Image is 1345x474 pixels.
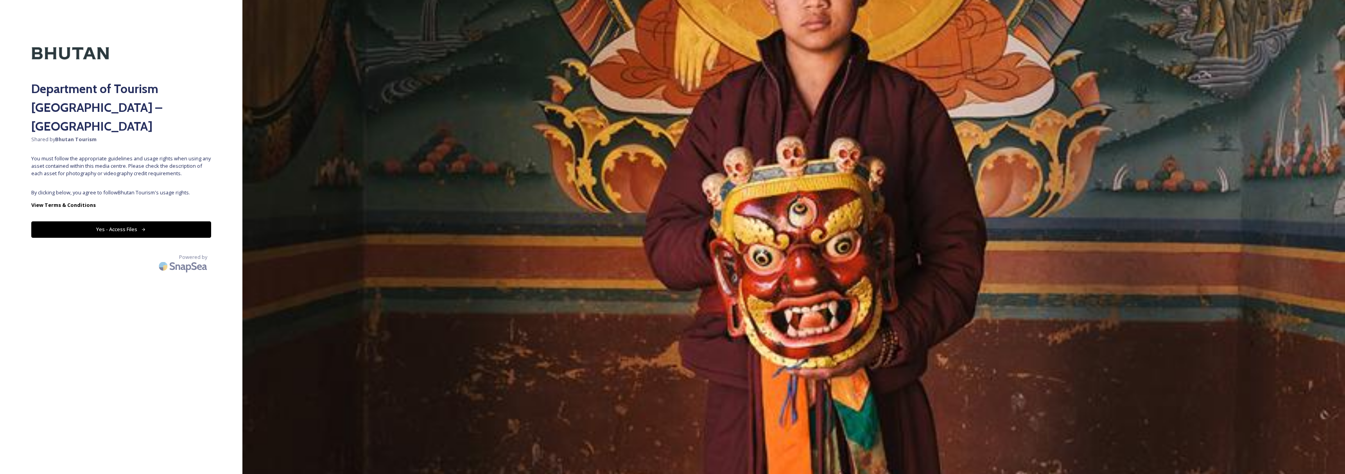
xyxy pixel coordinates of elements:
a: View Terms & Conditions [31,200,211,210]
span: Powered by [179,253,207,261]
img: SnapSea Logo [156,257,211,275]
span: Shared by [31,136,211,143]
span: You must follow the appropriate guidelines and usage rights when using any asset contained within... [31,155,211,178]
strong: View Terms & Conditions [31,201,96,208]
span: By clicking below, you agree to follow Bhutan Tourism 's usage rights. [31,189,211,196]
h2: Department of Tourism [GEOGRAPHIC_DATA] – [GEOGRAPHIC_DATA] [31,79,211,136]
button: Yes - Access Files [31,221,211,237]
strong: Bhutan Tourism [55,136,97,143]
img: Kingdom-of-Bhutan-Logo.png [31,31,109,75]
